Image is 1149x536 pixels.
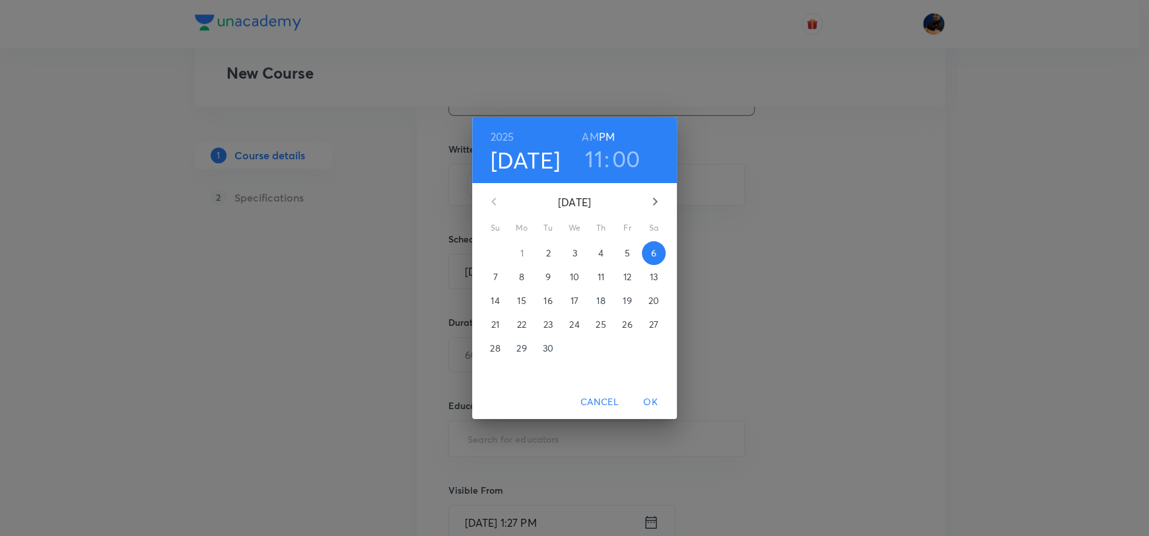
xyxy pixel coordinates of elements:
button: Cancel [575,390,624,414]
button: 9 [536,265,560,289]
p: 26 [622,318,632,331]
button: 23 [536,313,560,336]
p: 19 [623,294,631,307]
button: 24 [563,313,586,336]
span: Mo [510,221,534,235]
button: 15 [510,289,534,313]
span: Support [52,11,87,21]
button: 2 [536,241,560,265]
button: 11 [589,265,613,289]
p: 28 [490,342,500,355]
p: 30 [543,342,553,355]
p: 8 [519,270,524,284]
p: 29 [516,342,526,355]
button: 2025 [491,128,514,146]
p: 25 [596,318,606,331]
button: 22 [510,313,534,336]
p: 24 [569,318,579,331]
button: 19 [615,289,639,313]
button: 6 [642,241,666,265]
p: 5 [625,247,630,260]
button: 11 [585,145,603,172]
p: [DATE] [510,194,639,210]
p: 27 [649,318,658,331]
p: 22 [517,318,526,331]
span: We [563,221,586,235]
p: 15 [517,294,526,307]
span: Tu [536,221,560,235]
button: AM [582,128,598,146]
p: 14 [491,294,499,307]
button: 30 [536,336,560,360]
span: Th [589,221,613,235]
button: [DATE] [491,146,561,174]
p: 18 [596,294,605,307]
button: 8 [510,265,534,289]
button: 26 [615,313,639,336]
p: 7 [493,270,497,284]
p: 4 [598,247,604,260]
button: PM [599,128,615,146]
p: 23 [543,318,553,331]
button: 5 [615,241,639,265]
button: 00 [612,145,641,172]
button: 25 [589,313,613,336]
button: 21 [483,313,507,336]
button: 16 [536,289,560,313]
p: 17 [571,294,578,307]
button: 3 [563,241,586,265]
button: 10 [563,265,586,289]
button: 13 [642,265,666,289]
button: 14 [483,289,507,313]
p: 10 [570,270,579,284]
span: Sa [642,221,666,235]
p: 6 [651,247,656,260]
h3: : [604,145,609,172]
span: Cancel [580,394,619,410]
p: 11 [598,270,604,284]
button: 17 [563,289,586,313]
p: 12 [623,270,631,284]
button: 18 [589,289,613,313]
button: 7 [483,265,507,289]
p: 16 [543,294,552,307]
p: 21 [491,318,499,331]
p: 2 [545,247,550,260]
button: 4 [589,241,613,265]
button: OK [629,390,672,414]
button: 20 [642,289,666,313]
span: OK [635,394,666,410]
p: 9 [545,270,551,284]
button: 28 [483,336,507,360]
span: Su [483,221,507,235]
p: 20 [648,294,659,307]
span: Fr [615,221,639,235]
p: 3 [572,247,576,260]
button: 29 [510,336,534,360]
button: 12 [615,265,639,289]
button: 27 [642,313,666,336]
p: 13 [650,270,658,284]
